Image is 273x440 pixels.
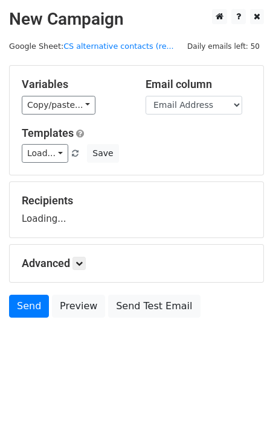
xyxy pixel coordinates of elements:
[22,194,251,207] h5: Recipients
[22,257,251,270] h5: Advanced
[108,295,200,318] a: Send Test Email
[183,40,264,53] span: Daily emails left: 50
[9,295,49,318] a: Send
[63,42,174,51] a: CS alternative contacts (re...
[183,42,264,51] a: Daily emails left: 50
[52,295,105,318] a: Preview
[22,96,95,115] a: Copy/paste...
[87,144,118,163] button: Save
[146,78,251,91] h5: Email column
[22,144,68,163] a: Load...
[22,194,251,225] div: Loading...
[22,127,74,139] a: Templates
[22,78,127,91] h5: Variables
[9,42,174,51] small: Google Sheet:
[9,9,264,30] h2: New Campaign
